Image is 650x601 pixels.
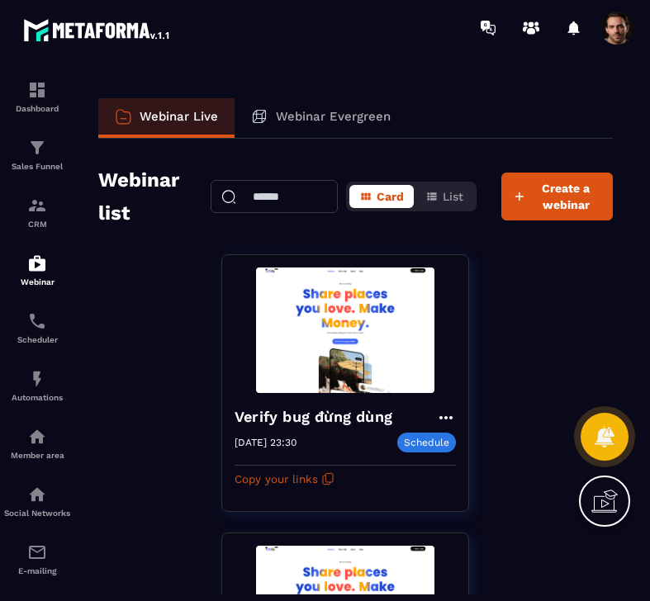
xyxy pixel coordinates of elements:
[23,15,172,45] img: logo
[27,369,47,389] img: automations
[4,183,70,241] a: formationformationCRM
[27,138,47,158] img: formation
[27,80,47,100] img: formation
[27,485,47,504] img: social-network
[4,68,70,125] a: formationformationDashboard
[98,98,235,138] a: Webinar Live
[4,104,70,113] p: Dashboard
[501,173,613,220] button: Create a webinar
[4,125,70,183] a: formationformationSales Funnel
[4,241,70,299] a: automationsautomationsWebinar
[4,277,70,286] p: Webinar
[98,163,186,230] h2: Webinar list
[4,414,70,472] a: automationsautomationsMember area
[4,393,70,402] p: Automations
[415,185,473,208] button: List
[235,437,297,448] p: [DATE] 23:30
[235,466,334,492] button: Copy your links
[4,472,70,530] a: social-networksocial-networkSocial Networks
[4,357,70,414] a: automationsautomationsAutomations
[27,427,47,447] img: automations
[4,335,70,344] p: Scheduler
[276,109,391,124] p: Webinar Evergreen
[4,162,70,171] p: Sales Funnel
[4,299,70,357] a: schedulerschedulerScheduler
[530,180,603,213] span: Create a webinar
[443,190,463,203] span: List
[27,196,47,215] img: formation
[4,220,70,229] p: CRM
[235,267,456,393] img: webinar-background
[4,451,70,460] p: Member area
[397,433,456,452] p: Schedule
[4,530,70,588] a: emailemailE-mailing
[377,190,404,203] span: Card
[27,542,47,562] img: email
[140,109,218,124] p: Webinar Live
[235,405,401,428] h4: Verify bug đừng dùng
[4,509,70,518] p: Social Networks
[27,311,47,331] img: scheduler
[4,566,70,575] p: E-mailing
[27,253,47,273] img: automations
[349,185,414,208] button: Card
